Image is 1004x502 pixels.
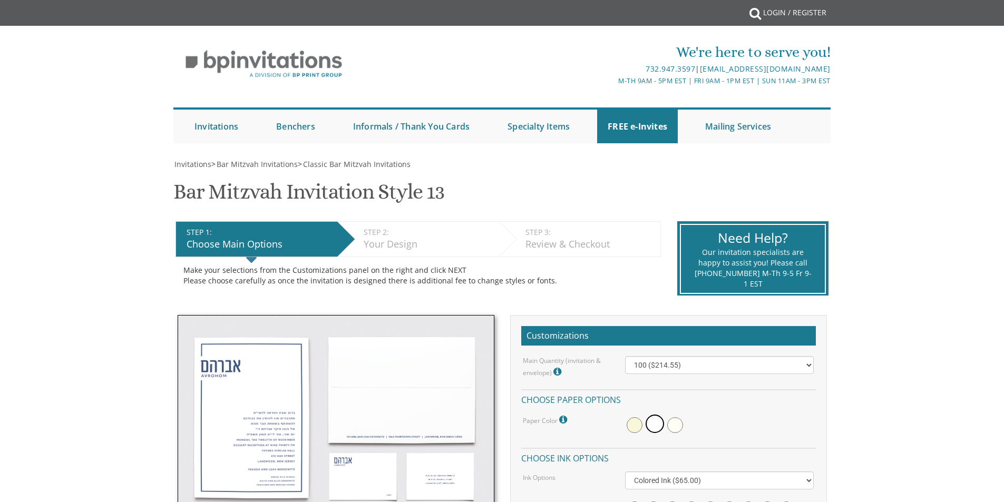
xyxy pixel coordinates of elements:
[187,238,332,251] div: Choose Main Options
[217,159,298,169] span: Bar Mitzvah Invitations
[523,473,555,482] label: Ink Options
[525,238,655,251] div: Review & Checkout
[497,110,580,143] a: Specialty Items
[302,159,411,169] a: Classic Bar Mitzvah Invitations
[173,159,211,169] a: Invitations
[187,227,332,238] div: STEP 1:
[173,42,354,86] img: BP Invitation Loft
[211,159,298,169] span: >
[393,42,831,63] div: We're here to serve you!
[364,227,494,238] div: STEP 2:
[694,229,812,248] div: Need Help?
[939,436,1004,486] iframe: chat widget
[298,159,411,169] span: >
[184,110,249,143] a: Invitations
[216,159,298,169] a: Bar Mitzvah Invitations
[523,413,570,427] label: Paper Color
[266,110,326,143] a: Benchers
[521,448,816,466] h4: Choose ink options
[521,389,816,408] h4: Choose paper options
[303,159,411,169] span: Classic Bar Mitzvah Invitations
[694,247,812,289] div: Our invitation specialists are happy to assist you! Please call [PHONE_NUMBER] M-Th 9-5 Fr 9-1 EST
[183,265,653,286] div: Make your selections from the Customizations panel on the right and click NEXT Please choose care...
[343,110,480,143] a: Informals / Thank You Cards
[525,227,655,238] div: STEP 3:
[523,356,609,379] label: Main Quantity (invitation & envelope)
[646,64,695,74] a: 732.947.3597
[174,159,211,169] span: Invitations
[393,75,831,86] div: M-Th 9am - 5pm EST | Fri 9am - 1pm EST | Sun 11am - 3pm EST
[695,110,782,143] a: Mailing Services
[597,110,678,143] a: FREE e-Invites
[393,63,831,75] div: |
[521,326,816,346] h2: Customizations
[173,180,444,211] h1: Bar Mitzvah Invitation Style 13
[700,64,831,74] a: [EMAIL_ADDRESS][DOMAIN_NAME]
[364,238,494,251] div: Your Design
